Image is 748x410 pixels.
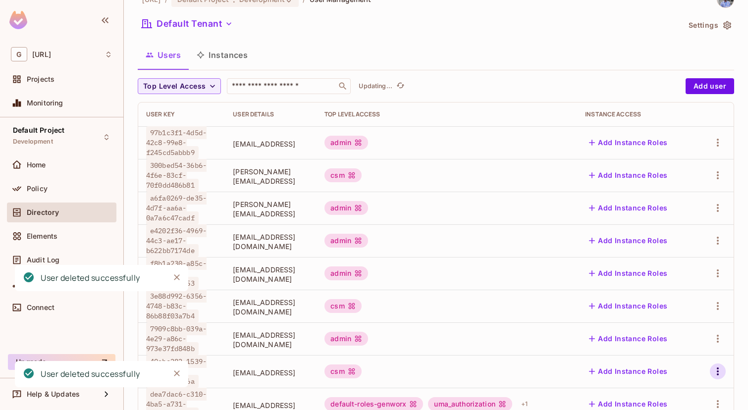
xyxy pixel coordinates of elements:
span: [EMAIL_ADDRESS][DOMAIN_NAME] [233,232,309,251]
p: Updating... [359,82,392,90]
button: Add Instance Roles [585,363,671,379]
button: Settings [685,17,734,33]
span: Click to refresh data [392,80,406,92]
span: [EMAIL_ADDRESS] [233,139,309,149]
button: Users [138,43,189,67]
button: Add Instance Roles [585,233,671,249]
div: admin [324,266,368,280]
span: [PERSON_NAME][EMAIL_ADDRESS] [233,167,309,186]
button: Add Instance Roles [585,331,671,347]
span: [EMAIL_ADDRESS][DOMAIN_NAME] [233,330,309,349]
button: Add Instance Roles [585,167,671,183]
span: [EMAIL_ADDRESS] [233,401,309,410]
span: 300bed54-36b6-4f6e-83cf-70f0dd486b81 [146,159,207,192]
div: Instance Access [585,110,689,118]
div: csm [324,299,361,313]
span: G [11,47,27,61]
button: Close [169,270,184,285]
span: 40abe282-1539-4c21-a6f7-42180e21c86a [146,355,207,388]
button: Add user [686,78,734,94]
button: Top Level Access [138,78,221,94]
span: Home [27,161,46,169]
button: Default Tenant [138,16,237,32]
div: User Details [233,110,309,118]
button: Close [169,366,184,381]
img: SReyMgAAAABJRU5ErkJggg== [9,11,27,29]
span: refresh [396,81,405,91]
span: Audit Log [27,256,59,264]
button: Add Instance Roles [585,298,671,314]
span: Monitoring [27,99,63,107]
div: admin [324,332,368,346]
span: Default Project [13,126,64,134]
span: Development [13,138,53,146]
div: admin [324,136,368,150]
div: admin [324,201,368,215]
span: e4202f36-4969-44c3-ae17-b622bb7174de [146,224,207,257]
span: 97b1c3f1-4d5d-42c8-99e8-f245cd5abbb9 [146,126,207,159]
span: f8b1a230-a85c-42bf-9052-4d182bfe9253 [146,257,207,290]
span: [EMAIL_ADDRESS][DOMAIN_NAME] [233,265,309,284]
span: [PERSON_NAME][EMAIL_ADDRESS] [233,200,309,218]
div: User deleted successfully [41,272,140,284]
button: Add Instance Roles [585,200,671,216]
span: Elements [27,232,57,240]
div: csm [324,168,361,182]
span: 7909c8bb-039a-4e29-a86c-973e37fd848b [146,322,207,355]
span: Top Level Access [143,80,206,93]
span: Workspace: genworx.ai [32,51,51,58]
span: Projects [27,75,54,83]
button: Add Instance Roles [585,265,671,281]
span: a6fa0269-de35-4d7f-aa6a-0a7a6c47cadf [146,192,207,224]
span: [EMAIL_ADDRESS][DOMAIN_NAME] [233,298,309,316]
div: Top Level Access [324,110,569,118]
span: 3e88d992-6356-4748-b83c-86b88f03a7b4 [146,290,207,322]
span: Directory [27,208,59,216]
div: csm [324,364,361,378]
span: [EMAIL_ADDRESS] [233,368,309,377]
button: Add Instance Roles [585,135,671,151]
button: refresh [394,80,406,92]
div: User Key [146,110,217,118]
button: Instances [189,43,256,67]
span: Policy [27,185,48,193]
div: admin [324,234,368,248]
div: User deleted successfully [41,368,140,380]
